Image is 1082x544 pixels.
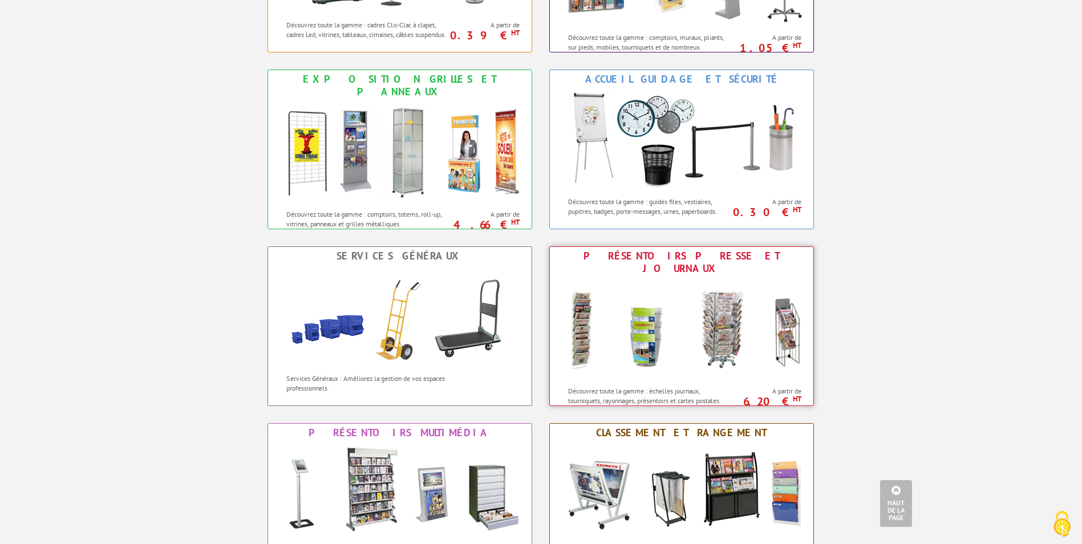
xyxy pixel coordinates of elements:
[1048,510,1076,538] img: Cookies (fenêtre modale)
[553,73,811,86] div: Accueil Guidage et Sécurité
[553,427,811,439] div: Classement et Rangement
[271,427,529,439] div: Présentoirs Multimédia
[793,40,801,50] sup: HT
[452,21,520,30] span: A partir de
[793,205,801,214] sup: HT
[286,20,449,39] p: Découvrez toute la gamme : cadres Clic-Clac à clapet, cadres Led, vitrines, tableaux, cimaises, c...
[734,197,802,206] span: A partir de
[568,33,731,62] p: Découvrez toute la gamme : comptoirs, muraux, pliants, sur pieds, mobiles, tourniquets et de nomb...
[793,394,801,404] sup: HT
[274,101,525,204] img: Exposition Grilles et Panneaux
[511,217,520,227] sup: HT
[734,387,802,396] span: A partir de
[271,73,529,98] div: Exposition Grilles et Panneaux
[286,374,449,393] p: Services Généraux : Améliorez la gestion de vos espaces professionnels.
[268,70,532,229] a: Exposition Grilles et Panneaux Exposition Grilles et Panneaux Découvrez toute la gamme : comptoir...
[880,480,912,527] a: Haut de la page
[553,250,811,275] div: Présentoirs Presse et Journaux
[568,197,731,216] p: Découvrez toute la gamme : guides files, vestiaires, pupitres, badges, porte-messages, urnes, pap...
[728,44,802,51] p: 1.05 €
[511,28,520,38] sup: HT
[549,246,814,406] a: Présentoirs Presse et Journaux Présentoirs Presse et Journaux Découvrez toute la gamme : échelles...
[734,33,802,42] span: A partir de
[549,70,814,229] a: Accueil Guidage et Sécurité Accueil Guidage et Sécurité Découvrez toute la gamme : guides files, ...
[286,209,449,229] p: Découvrez toute la gamme : comptoirs, totems, roll-up, vitrines, panneaux et grilles métalliques.
[728,398,802,405] p: 6.20 €
[728,209,802,216] p: 0.30 €
[271,250,529,262] div: Services Généraux
[268,246,532,406] a: Services Généraux Services Généraux Services Généraux : Améliorez la gestion de vos espaces profe...
[447,221,520,228] p: 4.66 €
[452,210,520,219] span: A partir de
[447,32,520,39] p: 0.39 €
[1042,505,1082,544] button: Cookies (fenêtre modale)
[568,386,731,405] p: Découvrez toute la gamme : échelles journaux, tourniquets, rayonnages, présentoirs et cartes post...
[556,88,807,191] img: Accueil Guidage et Sécurité
[274,265,525,368] img: Services Généraux
[556,278,807,380] img: Présentoirs Presse et Journaux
